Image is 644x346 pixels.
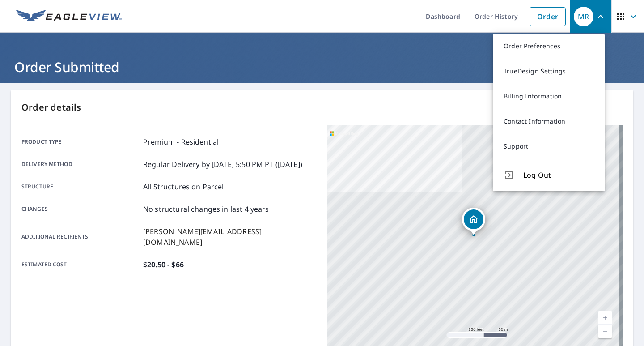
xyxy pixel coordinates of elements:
a: Current Level 17, Zoom In [598,311,612,325]
p: Product type [21,137,140,147]
p: Premium - Residential [143,137,219,147]
p: All Structures on Parcel [143,181,224,192]
a: Order Preferences [493,34,605,59]
p: Order details [21,101,623,114]
span: Log Out [523,170,594,180]
a: Support [493,134,605,159]
p: Regular Delivery by [DATE] 5:50 PM PT ([DATE]) [143,159,302,170]
img: EV Logo [16,10,122,23]
p: [PERSON_NAME][EMAIL_ADDRESS][DOMAIN_NAME] [143,226,317,248]
a: Contact Information [493,109,605,134]
a: TrueDesign Settings [493,59,605,84]
p: $20.50 - $66 [143,259,184,270]
a: Current Level 17, Zoom Out [598,325,612,338]
p: Delivery method [21,159,140,170]
p: Additional recipients [21,226,140,248]
button: Log Out [493,159,605,191]
p: Estimated cost [21,259,140,270]
p: Changes [21,204,140,214]
a: Order [530,7,566,26]
p: No structural changes in last 4 years [143,204,269,214]
a: Billing Information [493,84,605,109]
h1: Order Submitted [11,58,633,76]
p: Structure [21,181,140,192]
div: MR [574,7,593,26]
div: Dropped pin, building 1, Residential property, 3007 Brook Rd Richmond, VA 23227 [462,208,485,235]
